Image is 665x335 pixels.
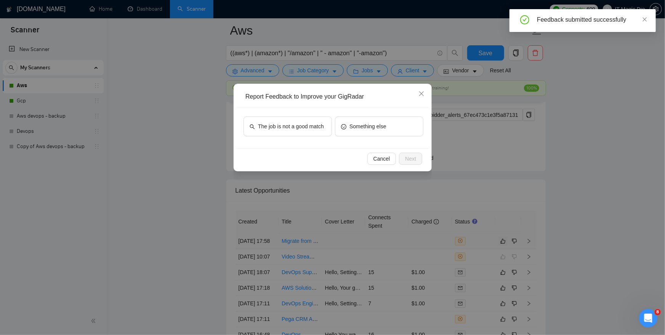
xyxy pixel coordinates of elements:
span: smile [341,123,346,129]
button: Cancel [367,153,396,165]
span: The job is not a good match [258,122,324,131]
span: close [642,17,647,22]
button: Next [399,153,422,165]
span: 8 [655,309,661,315]
span: Something else [349,122,386,131]
span: search [250,123,255,129]
span: check-circle [520,15,529,24]
iframe: Intercom live chat [639,309,657,327]
span: Cancel [373,155,390,163]
button: Close [411,84,432,104]
div: Feedback submitted successfully [537,15,647,24]
button: searchThe job is not a good match [244,116,332,136]
button: smileSomething else [335,116,423,136]
span: close [418,91,425,97]
div: Report Feedback to Improve your GigRadar [245,93,425,101]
